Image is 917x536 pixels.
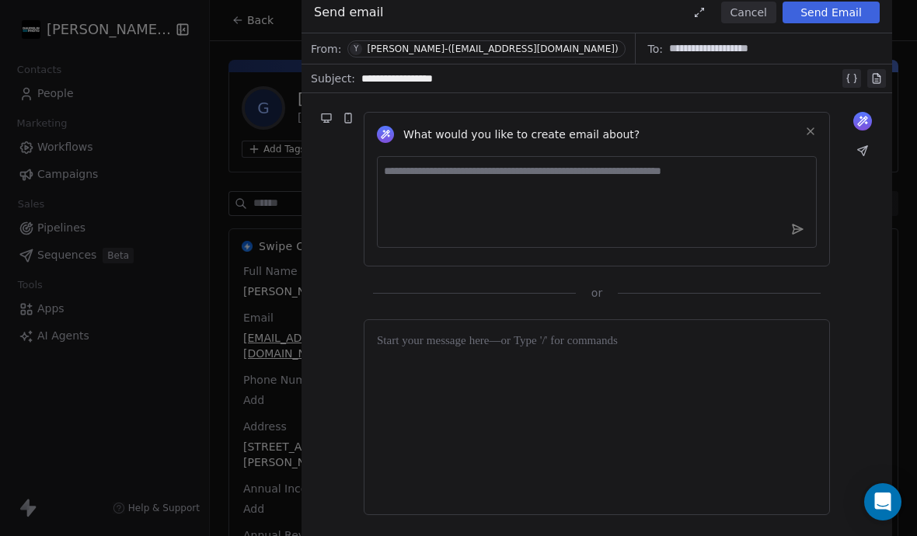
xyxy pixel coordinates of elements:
[591,285,602,301] span: or
[783,2,880,23] button: Send Email
[314,3,384,22] span: Send email
[367,44,618,54] div: [PERSON_NAME]-([EMAIL_ADDRESS][DOMAIN_NAME])
[648,41,663,57] span: To:
[864,483,901,520] div: Open Intercom Messenger
[354,43,358,55] div: Y
[721,2,776,23] button: Cancel
[403,127,640,142] span: What would you like to create email about?
[311,71,355,91] span: Subject:
[311,41,341,57] span: From:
